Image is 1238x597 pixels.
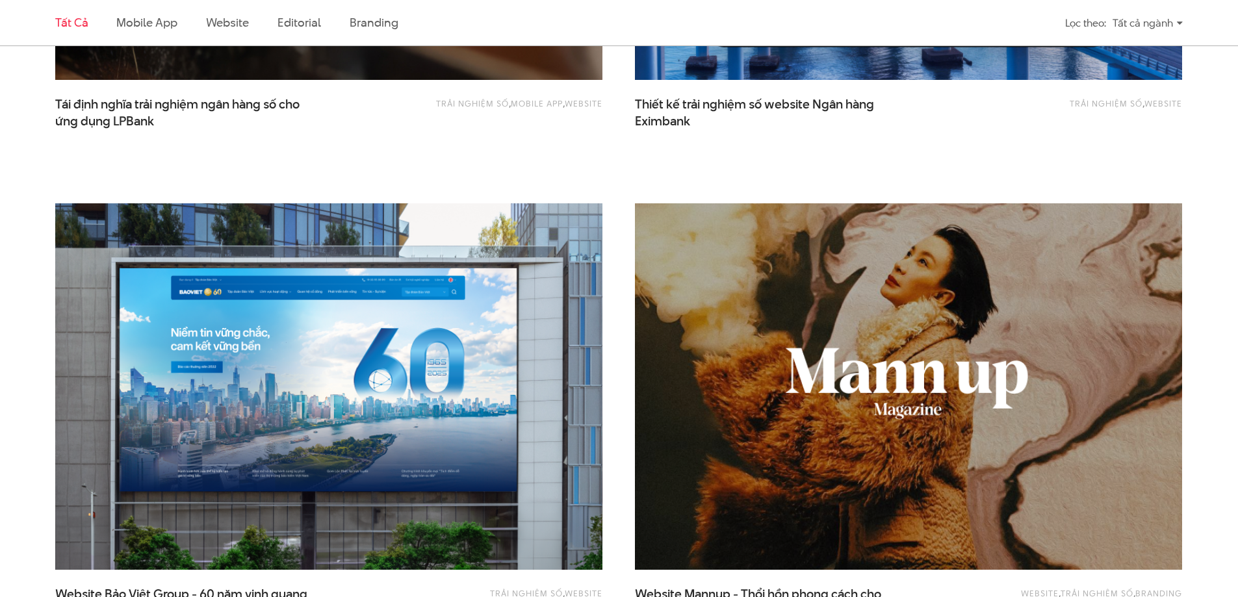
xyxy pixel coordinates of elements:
[1144,97,1182,109] a: Website
[55,96,315,129] a: Tái định nghĩa trải nghiệm ngân hàng số choứng dụng LPBank
[55,203,602,570] img: BaoViet 60 năm
[55,113,154,130] span: ứng dụng LPBank
[963,96,1182,122] div: ,
[55,96,315,129] span: Tái định nghĩa trải nghiệm ngân hàng số cho
[635,96,895,129] span: Thiết kế trải nghiệm số website Ngân hàng
[565,97,602,109] a: Website
[1070,97,1142,109] a: Trải nghiệm số
[1113,12,1183,34] div: Tất cả ngành
[511,97,563,109] a: Mobile app
[635,113,690,130] span: Eximbank
[383,96,602,122] div: , ,
[350,14,398,31] a: Branding
[116,14,177,31] a: Mobile app
[277,14,321,31] a: Editorial
[55,14,88,31] a: Tất cả
[635,96,895,129] a: Thiết kế trải nghiệm số website Ngân hàngEximbank
[608,185,1209,589] img: website Mann up
[436,97,509,109] a: Trải nghiệm số
[1065,12,1106,34] div: Lọc theo:
[206,14,249,31] a: Website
